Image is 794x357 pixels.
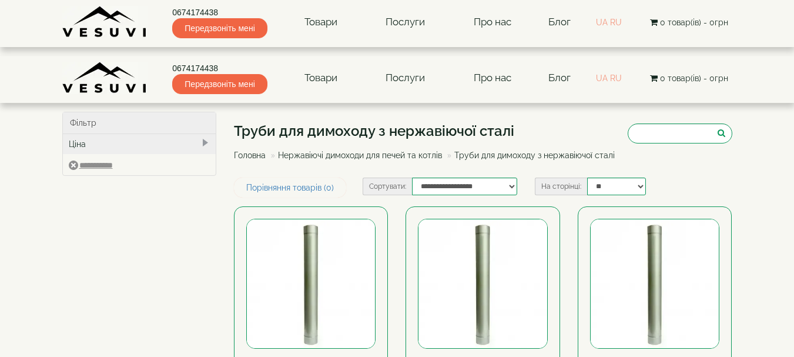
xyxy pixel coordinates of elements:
[374,9,437,36] a: Послуги
[234,151,266,160] a: Головна
[247,219,375,348] img: Ø130 Труба 0,5 метра, нерж. AISI 304, 0,8 мм.
[172,18,267,38] span: Передзвоніть мені
[62,6,148,38] img: Завод VESUVI
[172,6,267,18] a: 0674174438
[444,149,615,161] li: Труби для димоходу з нержавіючої сталі
[548,16,571,28] a: Блог
[462,65,523,92] a: Про нас
[548,72,571,84] a: Блог
[535,178,587,195] label: На сторінці:
[293,65,349,92] a: Товари
[63,112,216,134] div: Фільтр
[62,62,148,94] img: Завод VESUVI
[363,178,412,195] label: Сортувати:
[610,18,622,27] a: RU
[374,65,437,92] a: Послуги
[660,74,728,83] span: 0 товар(ів) - 0грн
[172,62,267,74] a: 0674174438
[591,219,719,348] img: Ø130 Труба 1 метр, нерж. AISI 321, 0,8 мм.
[462,9,523,36] a: Про нас
[596,74,608,83] a: UA
[418,219,547,348] img: Ø130 Труба 0,3 метра, нерж. AISI 304, 0,8 мм.
[660,18,728,27] span: 0 товар(ів) - 0грн
[172,74,267,94] span: Передзвоніть мені
[646,72,732,85] button: 0 товар(ів) - 0грн
[293,9,349,36] a: Товари
[234,124,624,139] h1: Труби для димоходу з нержавіючої сталі
[596,18,608,27] a: UA
[646,16,732,29] button: 0 товар(ів) - 0грн
[278,151,442,160] a: Нержавіючі димоходи для печей та котлів
[63,134,216,154] div: Ціна
[610,74,622,83] a: RU
[234,178,346,198] a: Порівняння товарів (0)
